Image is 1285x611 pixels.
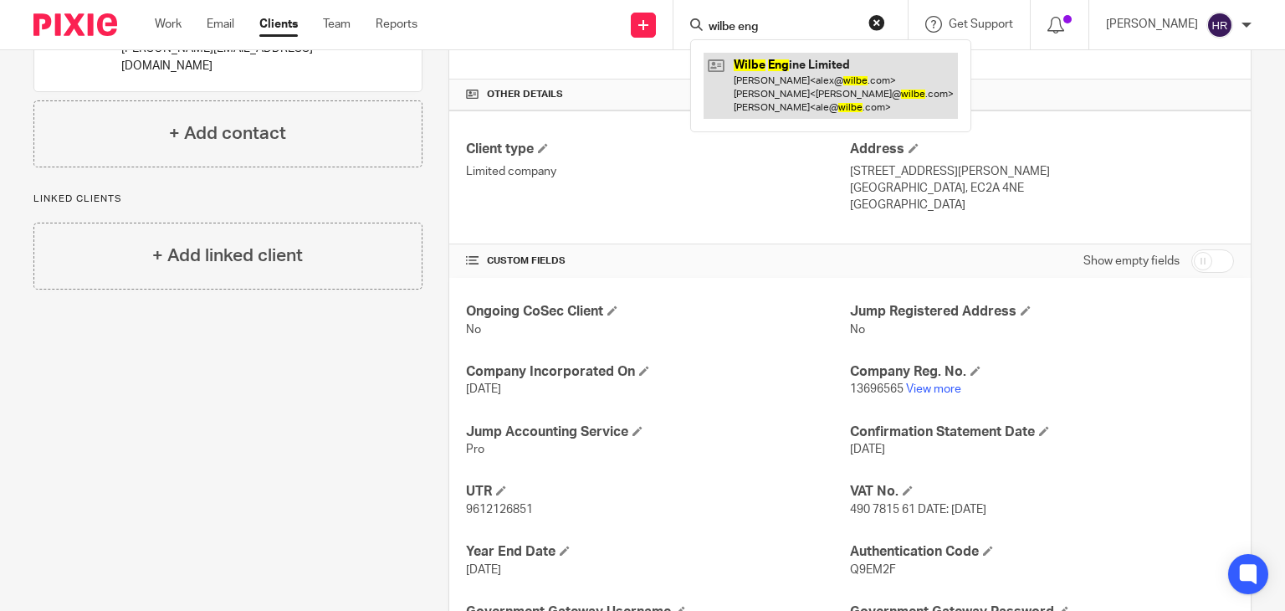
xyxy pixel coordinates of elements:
[155,16,182,33] a: Work
[949,18,1013,30] span: Get Support
[207,16,234,33] a: Email
[1106,16,1198,33] p: [PERSON_NAME]
[850,543,1234,561] h4: Authentication Code
[33,193,422,206] p: Linked clients
[1206,12,1233,39] img: svg%3E
[868,14,885,31] button: Clear
[850,324,865,336] span: No
[323,16,351,33] a: Team
[906,383,961,395] a: View more
[466,444,484,455] span: Pro
[466,324,481,336] span: No
[466,254,850,268] h4: CUSTOM FIELDS
[466,483,850,501] h4: UTR
[466,564,501,576] span: [DATE]
[466,363,850,381] h4: Company Incorporated On
[259,16,298,33] a: Clients
[487,88,563,101] span: Other details
[169,121,286,146] h4: + Add contact
[850,444,885,455] span: [DATE]
[466,424,850,441] h4: Jump Accounting Service
[33,13,117,36] img: Pixie
[466,383,501,395] span: [DATE]
[466,504,533,516] span: 9612126851
[850,303,1234,321] h4: Jump Registered Address
[850,504,986,516] span: 490 7815 61 DATE: [DATE]
[850,483,1234,501] h4: VAT No.
[707,20,858,35] input: Search
[850,197,1234,213] p: [GEOGRAPHIC_DATA]
[1083,253,1180,270] label: Show empty fields
[850,383,904,395] span: 13696565
[466,303,850,321] h4: Ongoing CoSec Client
[850,180,1234,197] p: [GEOGRAPHIC_DATA], EC2A 4NE
[466,141,850,158] h4: Client type
[121,40,361,74] p: [PERSON_NAME][EMAIL_ADDRESS][DOMAIN_NAME]
[466,163,850,180] p: Limited company
[850,141,1234,158] h4: Address
[850,163,1234,180] p: [STREET_ADDRESS][PERSON_NAME]
[850,363,1234,381] h4: Company Reg. No.
[152,243,303,269] h4: + Add linked client
[466,543,850,561] h4: Year End Date
[850,564,896,576] span: Q9EM2F
[376,16,417,33] a: Reports
[850,424,1234,441] h4: Confirmation Statement Date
